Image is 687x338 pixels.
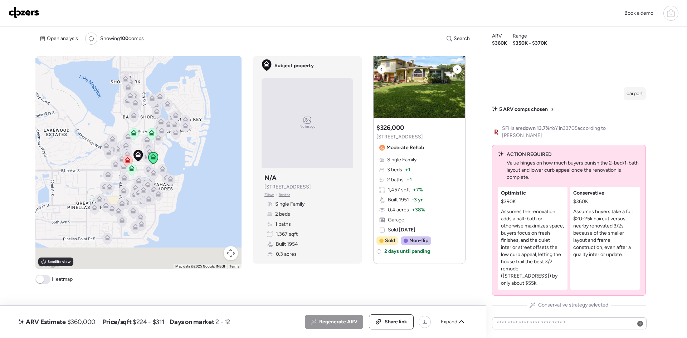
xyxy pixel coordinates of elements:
span: Realtor [279,192,290,198]
span: $350K - $370K [513,40,547,47]
span: Map data ©2025 Google, INEGI [175,264,225,268]
span: Optimistic [501,190,526,197]
span: • [276,192,277,198]
span: + 7% [413,186,423,194]
span: 5 ARV comps chosen [499,106,548,113]
span: 0.3 acres [276,251,297,258]
span: 1,367 sqft [276,231,298,238]
p: carport [627,90,643,97]
span: 2 baths [387,176,404,183]
span: Sold [385,237,395,244]
span: 100 [120,35,128,41]
span: [STREET_ADDRESS] [264,183,311,191]
p: Assumes buyers take a full $20-25k haircut versus nearby renovated 3/2s because of the smaller la... [573,208,637,258]
span: Regenerate ARV [319,318,357,325]
span: Built 1951 [388,196,409,204]
span: $360K [573,198,588,205]
span: Single Family [387,156,416,163]
h3: $326,000 [376,123,404,132]
span: Zillow [264,192,274,198]
span: $360,000 [67,318,96,326]
span: 0.4 acres [388,206,409,214]
span: Non-flip [409,237,428,244]
span: down 13.7% [523,125,550,131]
span: Price/sqft [103,318,131,326]
span: Garage [388,216,404,224]
span: Book a demo [624,10,653,16]
span: + 1 [406,176,412,183]
span: [DATE] [398,227,415,233]
span: SFHs are YoY in 33705 according to [PERSON_NAME] [502,125,646,139]
button: Map camera controls [224,246,238,260]
span: Conservative [573,190,604,197]
span: Built 1954 [276,241,298,248]
span: ACTION REQUIRED [507,151,552,158]
img: Logo [9,7,39,18]
span: Range [513,33,527,40]
span: Satellite view [48,259,70,265]
span: 2 - 12 [215,318,230,326]
span: Single Family [275,201,304,208]
img: Google [37,260,61,269]
span: Expand [441,318,457,325]
span: ARV Estimate [26,318,66,326]
p: Assumes the renovation adds a half-bath or otherwise maximizes space, buyers focus on fresh finis... [501,208,565,287]
a: Terms [229,264,239,268]
span: -3 yr [412,196,423,204]
span: + 1 [405,166,410,173]
span: $390K [501,198,516,205]
span: Search [454,35,470,42]
span: No image [299,124,315,129]
span: Subject property [274,62,314,69]
span: 3 beds [387,166,402,173]
span: Share link [385,318,407,325]
span: 1 baths [275,221,291,228]
span: Moderate Rehab [386,144,424,151]
span: + 38% [412,206,425,214]
span: $224 - $311 [133,318,164,326]
span: Conservative strategy selected [538,302,608,309]
span: 2 beds [275,211,290,218]
a: Open this area in Google Maps (opens a new window) [37,260,61,269]
span: Sold [388,226,415,234]
span: Open analysis [47,35,78,42]
span: $360K [492,40,507,47]
h3: N/A [264,173,277,182]
span: 1,457 sqft [388,186,410,194]
span: ARV [492,33,502,40]
p: Value hinges on how much buyers punish the 2-bed/1-bath layout and lower curb appeal once the ren... [507,160,640,181]
span: Days on market [170,318,214,326]
span: [STREET_ADDRESS] [376,133,423,141]
span: 2 days until pending [384,248,430,255]
span: Showing comps [100,35,144,42]
span: Heatmap [52,276,73,283]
